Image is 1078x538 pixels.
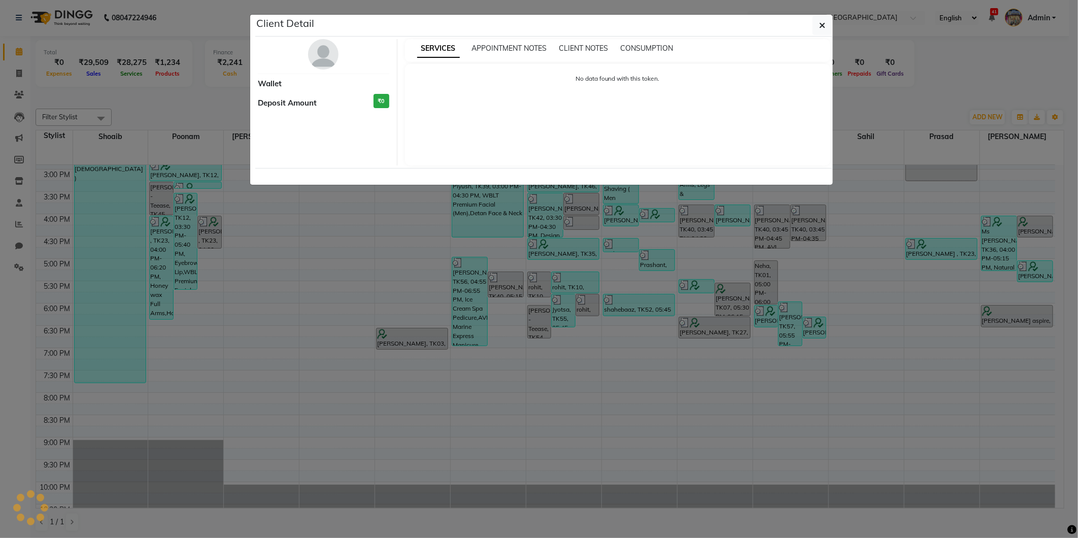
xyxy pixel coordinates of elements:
span: SERVICES [417,40,460,58]
h5: Client Detail [256,16,314,31]
span: Wallet [258,78,282,90]
img: avatar [308,39,339,70]
span: CLIENT NOTES [559,44,609,53]
span: Deposit Amount [258,97,317,109]
span: CONSUMPTION [621,44,673,53]
span: APPOINTMENT NOTES [472,44,547,53]
h3: ₹0 [374,94,389,109]
p: No data found with this token. [415,74,821,83]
